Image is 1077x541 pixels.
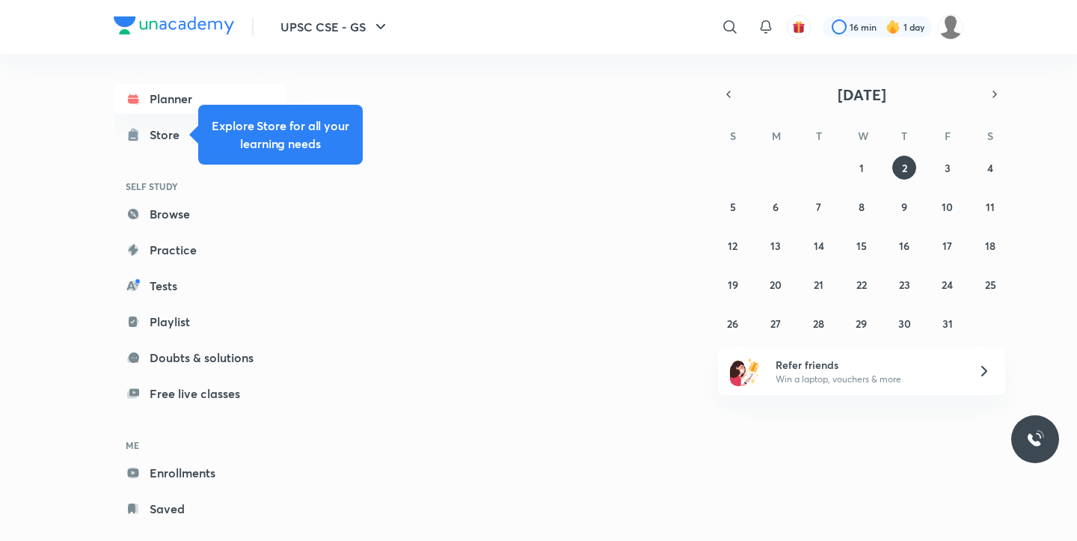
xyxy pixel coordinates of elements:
button: October 23, 2025 [892,272,916,296]
button: October 1, 2025 [850,156,874,180]
abbr: October 18, 2025 [985,239,995,253]
abbr: October 11, 2025 [986,200,995,214]
abbr: October 28, 2025 [813,317,824,331]
a: Company Logo [114,16,234,38]
p: Win a laptop, vouchers & more [776,373,960,386]
abbr: October 5, 2025 [730,200,736,214]
a: Free live classes [114,379,287,409]
button: October 16, 2025 [892,233,916,257]
button: October 6, 2025 [764,195,788,218]
button: October 14, 2025 [807,233,831,257]
abbr: October 25, 2025 [985,278,996,292]
abbr: October 19, 2025 [728,278,738,292]
button: October 13, 2025 [764,233,788,257]
abbr: Monday [772,129,781,143]
button: October 11, 2025 [978,195,1002,218]
div: Store [150,126,188,144]
abbr: Thursday [901,129,907,143]
button: October 5, 2025 [721,195,745,218]
abbr: Tuesday [816,129,822,143]
img: avatar [792,20,806,34]
abbr: October 10, 2025 [942,200,953,214]
button: October 3, 2025 [936,156,960,180]
button: October 30, 2025 [892,311,916,335]
button: October 18, 2025 [978,233,1002,257]
img: ttu [1026,430,1044,448]
abbr: October 15, 2025 [856,239,867,253]
button: [DATE] [739,84,984,105]
button: October 9, 2025 [892,195,916,218]
abbr: October 20, 2025 [770,278,782,292]
button: October 2, 2025 [892,156,916,180]
a: Practice [114,235,287,265]
a: Planner [114,84,287,114]
button: October 15, 2025 [850,233,874,257]
abbr: Wednesday [858,129,868,143]
button: October 10, 2025 [936,195,960,218]
h5: Explore Store for all your learning needs [210,117,351,153]
abbr: October 26, 2025 [727,317,738,331]
abbr: October 23, 2025 [899,278,910,292]
abbr: October 22, 2025 [856,278,867,292]
span: [DATE] [838,85,886,105]
abbr: October 4, 2025 [987,161,993,175]
abbr: Friday [945,129,951,143]
button: October 26, 2025 [721,311,745,335]
abbr: October 31, 2025 [942,317,953,331]
abbr: October 29, 2025 [856,317,867,331]
a: Enrollments [114,458,287,488]
abbr: October 8, 2025 [859,200,865,214]
img: test [938,14,963,40]
h6: SELF STUDY [114,174,287,199]
img: referral [730,356,760,386]
button: October 19, 2025 [721,272,745,296]
img: streak [886,19,900,34]
h6: Refer friends [776,357,960,373]
abbr: October 17, 2025 [942,239,952,253]
button: October 29, 2025 [850,311,874,335]
h6: ME [114,433,287,458]
button: October 31, 2025 [936,311,960,335]
button: October 12, 2025 [721,233,745,257]
a: Saved [114,494,287,524]
button: October 21, 2025 [807,272,831,296]
button: October 7, 2025 [807,195,831,218]
button: October 20, 2025 [764,272,788,296]
abbr: October 13, 2025 [770,239,781,253]
abbr: October 16, 2025 [899,239,909,253]
button: October 22, 2025 [850,272,874,296]
a: Store [114,120,287,150]
button: October 17, 2025 [936,233,960,257]
a: Doubts & solutions [114,343,287,373]
a: Tests [114,271,287,301]
abbr: October 30, 2025 [898,317,911,331]
abbr: October 1, 2025 [859,161,864,175]
abbr: October 2, 2025 [902,161,907,175]
button: October 25, 2025 [978,272,1002,296]
abbr: October 14, 2025 [814,239,824,253]
abbr: Sunday [730,129,736,143]
button: October 24, 2025 [936,272,960,296]
button: October 8, 2025 [850,195,874,218]
abbr: Saturday [987,129,993,143]
abbr: October 3, 2025 [945,161,951,175]
abbr: October 9, 2025 [901,200,907,214]
abbr: October 27, 2025 [770,317,781,331]
a: Browse [114,199,287,229]
button: October 4, 2025 [978,156,1002,180]
img: Company Logo [114,16,234,34]
abbr: October 24, 2025 [942,278,953,292]
abbr: October 7, 2025 [816,200,821,214]
button: October 28, 2025 [807,311,831,335]
abbr: October 21, 2025 [814,278,823,292]
button: UPSC CSE - GS [271,12,399,42]
button: October 27, 2025 [764,311,788,335]
a: Playlist [114,307,287,337]
abbr: October 12, 2025 [728,239,737,253]
abbr: October 6, 2025 [773,200,779,214]
button: avatar [787,15,811,39]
